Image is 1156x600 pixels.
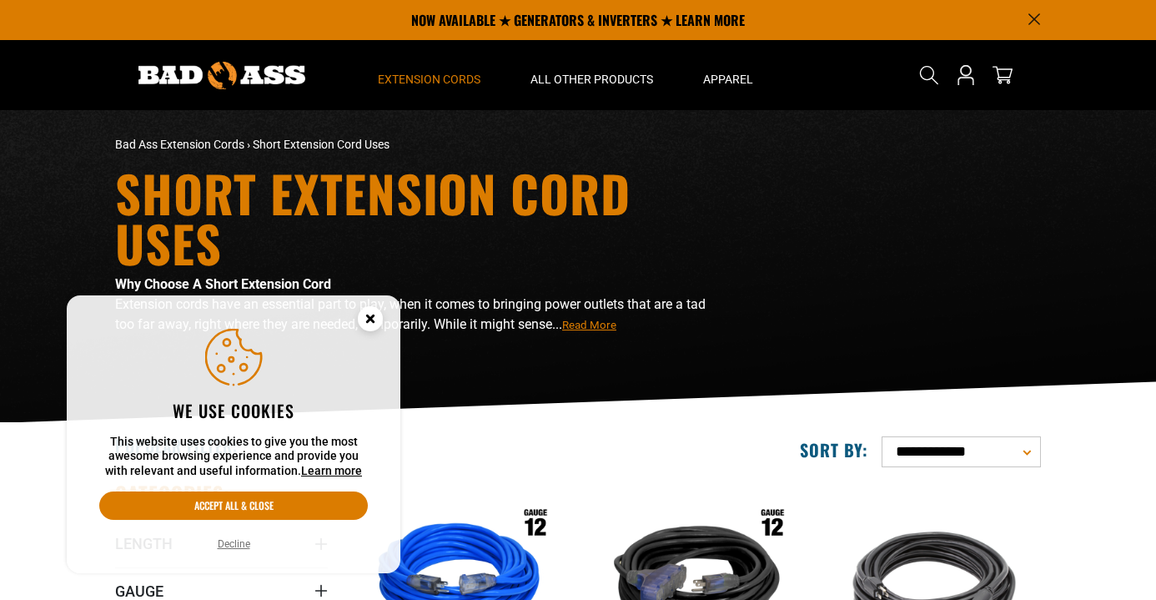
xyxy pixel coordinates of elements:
summary: All Other Products [505,40,678,110]
p: Extension cords have an essential part to play, when it comes to bringing power outlets that are ... [115,295,724,335]
p: This website uses cookies to give you the most awesome browsing experience and provide you with r... [99,435,368,479]
aside: Cookie Consent [67,295,400,574]
nav: breadcrumbs [115,136,724,154]
a: Learn more [301,464,362,477]
summary: Apparel [678,40,778,110]
h1: Short Extension Cord Uses [115,168,724,268]
img: Bad Ass Extension Cords [138,62,305,89]
span: Read More [562,319,616,331]
summary: Search [916,62,942,88]
span: › [247,138,250,151]
label: Sort by: [800,439,868,461]
a: Bad Ass Extension Cords [115,138,244,151]
button: Accept all & close [99,492,368,520]
strong: Why Choose A Short Extension Cord [115,276,331,292]
button: Decline [213,536,255,552]
span: Apparel [703,72,753,87]
span: Short Extension Cord Uses [253,138,390,151]
span: All Other Products [530,72,653,87]
span: Extension Cords [378,72,480,87]
summary: Extension Cords [353,40,505,110]
h2: We use cookies [99,400,368,421]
